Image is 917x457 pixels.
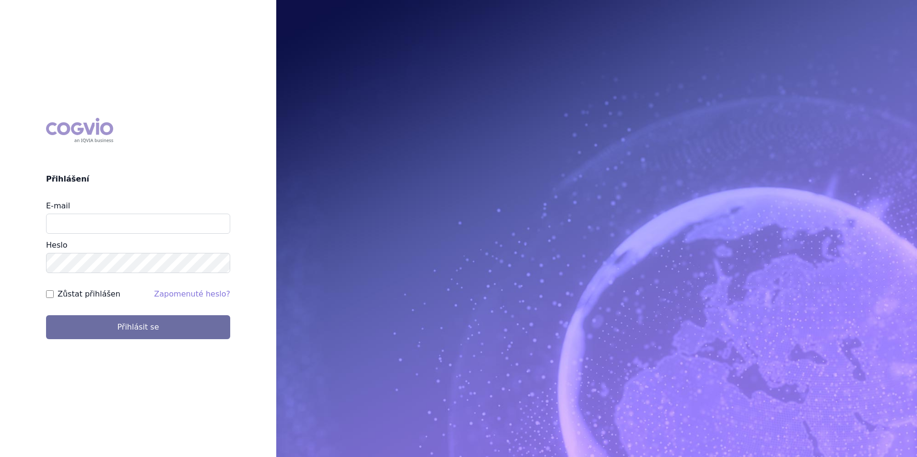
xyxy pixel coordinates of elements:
label: E-mail [46,201,70,210]
a: Zapomenuté heslo? [154,289,230,298]
label: Zůstat přihlášen [58,288,120,300]
h2: Přihlášení [46,173,230,185]
button: Přihlásit se [46,315,230,339]
div: COGVIO [46,118,113,143]
label: Heslo [46,240,67,250]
